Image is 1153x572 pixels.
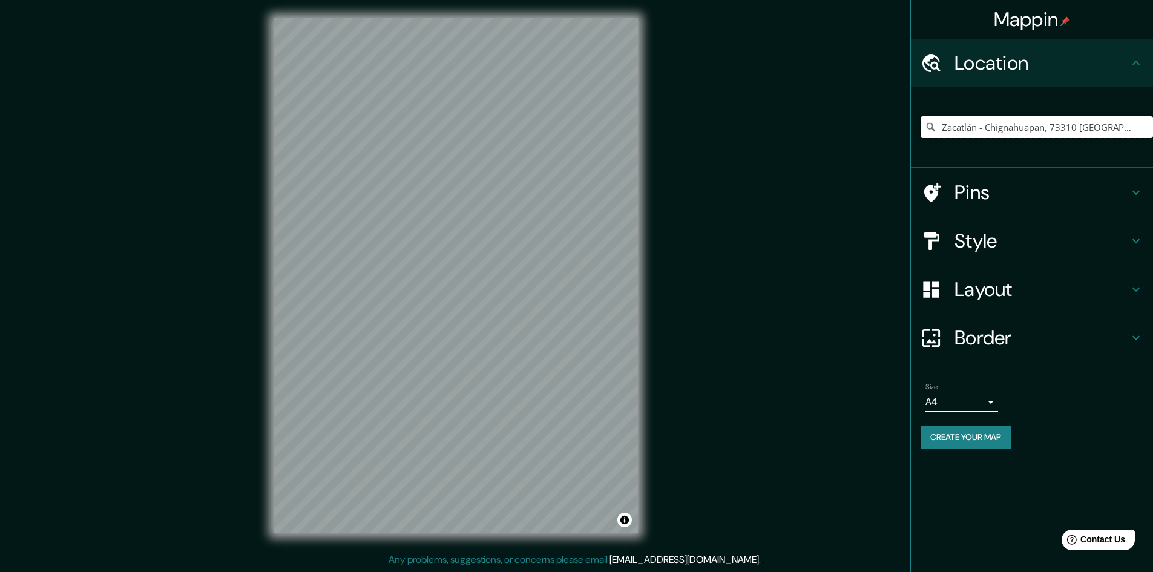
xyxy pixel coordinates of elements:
[911,314,1153,362] div: Border
[389,553,761,567] p: Any problems, suggestions, or concerns please email .
[761,553,763,567] div: .
[954,326,1129,350] h4: Border
[925,392,998,412] div: A4
[274,18,638,533] canvas: Map
[617,513,632,527] button: Toggle attribution
[609,553,759,566] a: [EMAIL_ADDRESS][DOMAIN_NAME]
[925,382,938,392] label: Size
[763,553,765,567] div: .
[911,217,1153,265] div: Style
[911,168,1153,217] div: Pins
[994,7,1071,31] h4: Mappin
[954,277,1129,301] h4: Layout
[921,426,1011,449] button: Create your map
[954,180,1129,205] h4: Pins
[911,265,1153,314] div: Layout
[921,116,1153,138] input: Pick your city or area
[954,51,1129,75] h4: Location
[1045,525,1140,559] iframe: Help widget launcher
[1060,16,1070,26] img: pin-icon.png
[954,229,1129,253] h4: Style
[911,39,1153,87] div: Location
